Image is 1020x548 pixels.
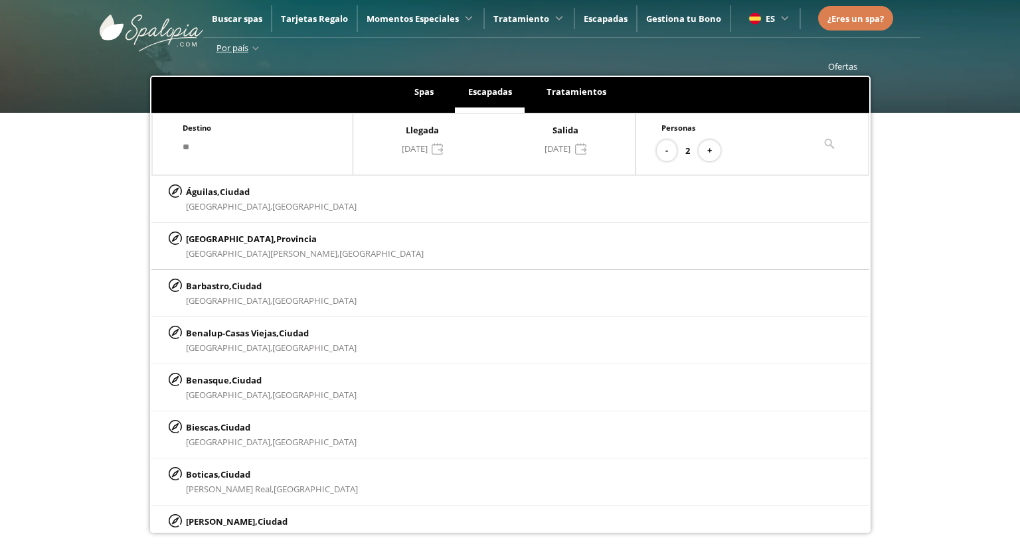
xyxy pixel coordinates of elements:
a: Ofertas [828,60,857,72]
span: [GEOGRAPHIC_DATA], [186,342,272,354]
a: Gestiona tu Bono [646,13,721,25]
span: [GEOGRAPHIC_DATA] [274,483,358,495]
span: Destino [183,123,211,133]
p: Águilas, [186,184,357,199]
span: Personas [661,123,696,133]
img: ImgLogoSpalopia.BvClDcEz.svg [100,1,203,52]
span: 2 [685,143,690,158]
span: [GEOGRAPHIC_DATA] [272,200,357,212]
span: Spas [414,86,434,98]
p: [PERSON_NAME], [186,514,357,529]
span: [GEOGRAPHIC_DATA][PERSON_NAME], [186,247,339,259]
span: Por país [216,42,248,54]
span: Ciudad [220,186,250,198]
span: [GEOGRAPHIC_DATA], [186,200,272,212]
span: Ciudad [232,374,262,386]
span: Ciudad [220,468,250,480]
span: Ciudad [279,327,309,339]
p: Boticas, [186,467,358,482]
p: Benalup-Casas Viejas, [186,326,357,340]
span: [GEOGRAPHIC_DATA], [186,295,272,307]
span: Ciudad [258,515,288,527]
span: Tratamientos [547,86,606,98]
span: [GEOGRAPHIC_DATA] [272,389,357,401]
button: - [657,140,677,162]
span: [GEOGRAPHIC_DATA] [272,342,357,354]
a: Escapadas [584,13,628,25]
span: Escapadas [468,86,512,98]
span: Ciudad [232,280,262,292]
a: Tarjetas Regalo [281,13,348,25]
span: [PERSON_NAME] Real, [186,483,274,495]
span: [GEOGRAPHIC_DATA], [186,530,272,542]
a: Buscar spas [212,13,262,25]
span: [GEOGRAPHIC_DATA], [186,389,272,401]
button: + [699,140,721,162]
span: [GEOGRAPHIC_DATA], [186,436,272,448]
p: Biescas, [186,420,357,435]
p: Benasque, [186,373,357,387]
span: [GEOGRAPHIC_DATA] [272,295,357,307]
p: Barbastro, [186,279,357,293]
span: ¿Eres un spa? [827,13,884,25]
p: [GEOGRAPHIC_DATA], [186,232,424,246]
a: ¿Eres un spa? [827,11,884,26]
span: [GEOGRAPHIC_DATA] [339,247,424,259]
span: [GEOGRAPHIC_DATA] [272,530,357,542]
span: Ciudad [220,421,250,433]
span: Provincia [276,233,317,245]
span: [GEOGRAPHIC_DATA] [272,436,357,448]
